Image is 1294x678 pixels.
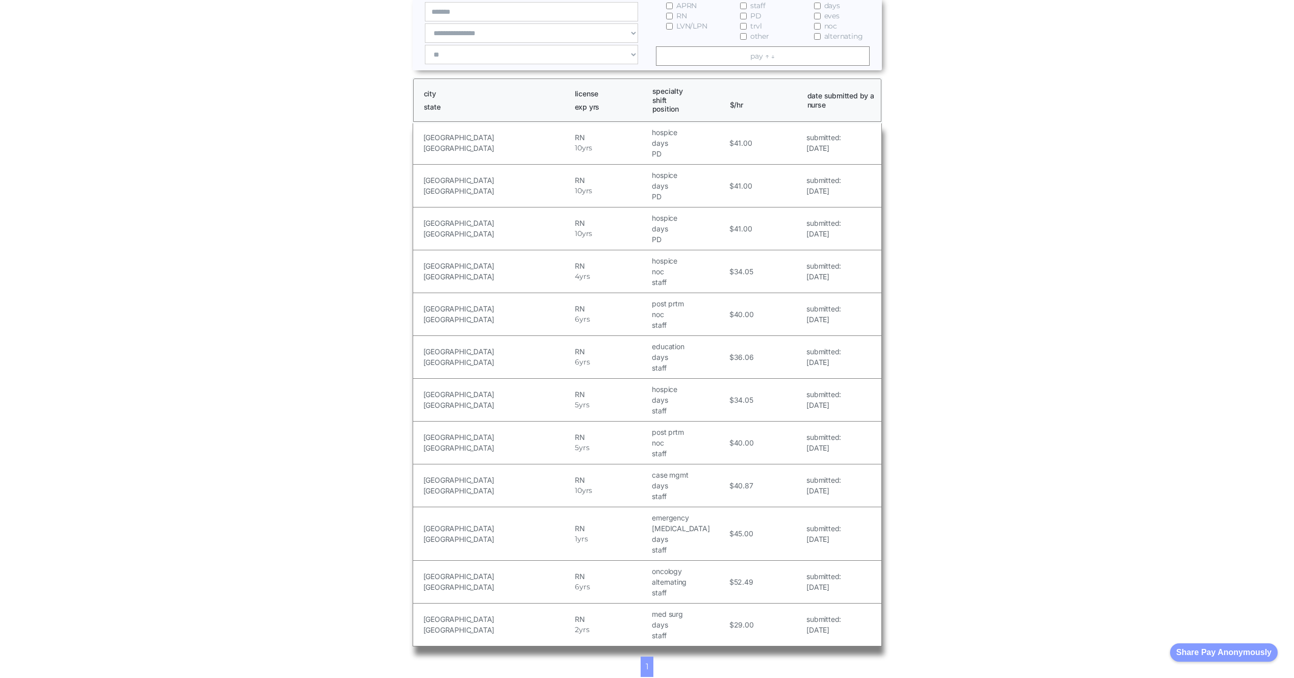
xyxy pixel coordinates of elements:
h5: [DATE] [806,534,841,544]
h5: [GEOGRAPHIC_DATA] [423,582,573,592]
h5: 36.06 [734,352,754,362]
h5: [GEOGRAPHIC_DATA] [423,314,573,325]
h5: 41.00 [734,180,752,191]
a: submitted:[DATE] [806,571,841,592]
h1: date submitted by a nurse [807,91,876,109]
h5: 4 [575,271,579,282]
h5: [GEOGRAPHIC_DATA] [423,389,573,400]
span: PD [750,11,762,21]
h5: [GEOGRAPHIC_DATA] [423,442,573,453]
h5: RN [575,218,649,228]
h5: [GEOGRAPHIC_DATA] [423,228,573,239]
input: noc [814,23,821,30]
h5: [GEOGRAPHIC_DATA] [423,271,573,282]
h5: yrs [579,357,590,368]
h5: submitted: [806,614,841,624]
h5: days [652,619,726,630]
h5: PD [652,234,726,245]
h5: [GEOGRAPHIC_DATA] [423,614,573,624]
h5: staff [652,587,726,598]
input: other [740,33,747,40]
input: PD [740,13,747,19]
input: alternating [814,33,821,40]
h5: [GEOGRAPHIC_DATA] [423,432,573,442]
h5: 29.00 [734,619,754,630]
h5: yrs [582,186,592,196]
h5: [GEOGRAPHIC_DATA] [423,186,573,196]
h5: submitted: [806,571,841,582]
h5: RN [575,346,649,357]
h5: staff [652,448,726,459]
h5: [GEOGRAPHIC_DATA] [423,132,573,143]
h5: yrs [579,624,589,635]
h5: [DATE] [806,357,841,368]
h5: [DATE] [806,228,841,239]
h5: 40.00 [734,309,754,320]
h5: [DATE] [806,143,841,153]
input: RN [666,13,673,19]
h5: submitted: [806,346,841,357]
h5: [GEOGRAPHIC_DATA] [423,143,573,153]
h5: submitted: [806,389,841,400]
h5: days [652,480,726,491]
h5: yrs [579,582,590,592]
input: days [814,3,821,9]
h5: PD [652,191,726,202]
h5: noc [652,437,726,448]
h5: submitted: [806,175,841,186]
input: LVN/LPN [666,23,673,30]
h5: staff [652,405,726,416]
h1: exp yrs [575,102,643,112]
h1: city [424,89,566,98]
input: APRN [666,3,673,9]
h5: case mgmt [652,470,726,480]
h1: position [652,105,721,114]
h5: yrs [579,314,590,325]
h5: 40.87 [734,480,753,491]
h5: days [652,534,726,544]
input: trvl [740,23,747,30]
h1: specialty [652,87,721,96]
span: eves [824,11,840,21]
h5: $ [729,309,734,320]
h5: PD [652,148,726,159]
span: trvl [750,21,762,31]
span: RN [676,11,687,21]
h5: RN [575,260,649,271]
h5: submitted: [806,260,841,271]
h5: $ [729,395,734,405]
h5: [GEOGRAPHIC_DATA] [423,175,573,186]
a: submitted:[DATE] [806,218,841,239]
h5: hospice [652,255,726,266]
h5: $ [729,352,734,362]
h5: noc [652,309,726,320]
h5: [GEOGRAPHIC_DATA] [423,534,573,544]
h5: RN [575,614,649,624]
span: alternating [824,31,863,41]
h5: RN [575,475,649,485]
h5: $ [729,223,734,234]
h5: [GEOGRAPHIC_DATA] [423,346,573,357]
h5: $ [729,138,734,148]
button: Share Pay Anonymously [1170,643,1278,662]
a: submitted:[DATE] [806,132,841,153]
h5: 41.00 [734,138,752,148]
h5: 6 [575,314,579,325]
h5: $ [729,437,734,448]
h5: noc [652,266,726,277]
h5: 34.05 [734,266,753,277]
h5: hospice [652,127,726,138]
h5: [DATE] [806,271,841,282]
h5: [GEOGRAPHIC_DATA] [423,523,573,534]
h5: RN [575,175,649,186]
h5: $ [729,619,734,630]
h5: [GEOGRAPHIC_DATA] [423,260,573,271]
h5: RN [575,303,649,314]
h5: [DATE] [806,582,841,592]
h5: 5 [575,442,579,453]
a: submitted:[DATE] [806,175,841,196]
h5: yrs [582,143,592,153]
h5: RN [575,432,649,442]
h5: staff [652,320,726,330]
h5: RN [575,132,649,143]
